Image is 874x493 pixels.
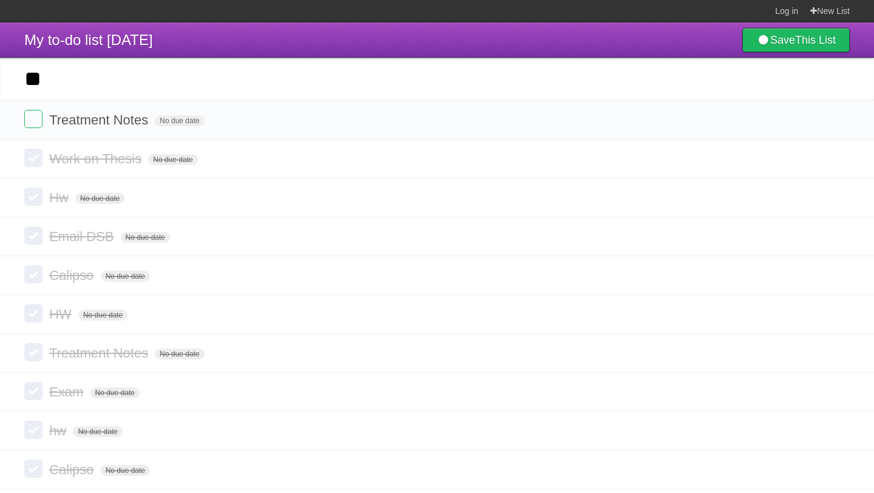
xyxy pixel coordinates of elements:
[24,265,42,284] label: Done
[795,34,836,46] b: This List
[78,310,127,321] span: No due date
[75,193,124,204] span: No due date
[49,268,97,283] span: Calipso
[24,421,42,439] label: Done
[24,382,42,400] label: Done
[24,226,42,245] label: Done
[90,387,140,398] span: No due date
[742,28,850,52] a: SaveThis List
[49,190,72,205] span: Hw
[49,423,69,438] span: hw
[101,465,150,476] span: No due date
[24,460,42,478] label: Done
[24,32,153,48] span: My to-do list [DATE]
[24,188,42,206] label: Done
[49,345,151,361] span: Treatment Notes
[49,307,75,322] span: HW
[24,110,42,128] label: Done
[148,154,197,165] span: No due date
[24,304,42,322] label: Done
[155,115,204,126] span: No due date
[49,229,117,244] span: Email DSB
[49,112,151,127] span: Treatment Notes
[73,426,122,437] span: No due date
[101,271,150,282] span: No due date
[49,151,144,166] span: Work on Thesis
[121,232,170,243] span: No due date
[24,149,42,167] label: Done
[49,384,86,399] span: Exam
[49,462,97,477] span: Calipso
[24,343,42,361] label: Done
[155,348,204,359] span: No due date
